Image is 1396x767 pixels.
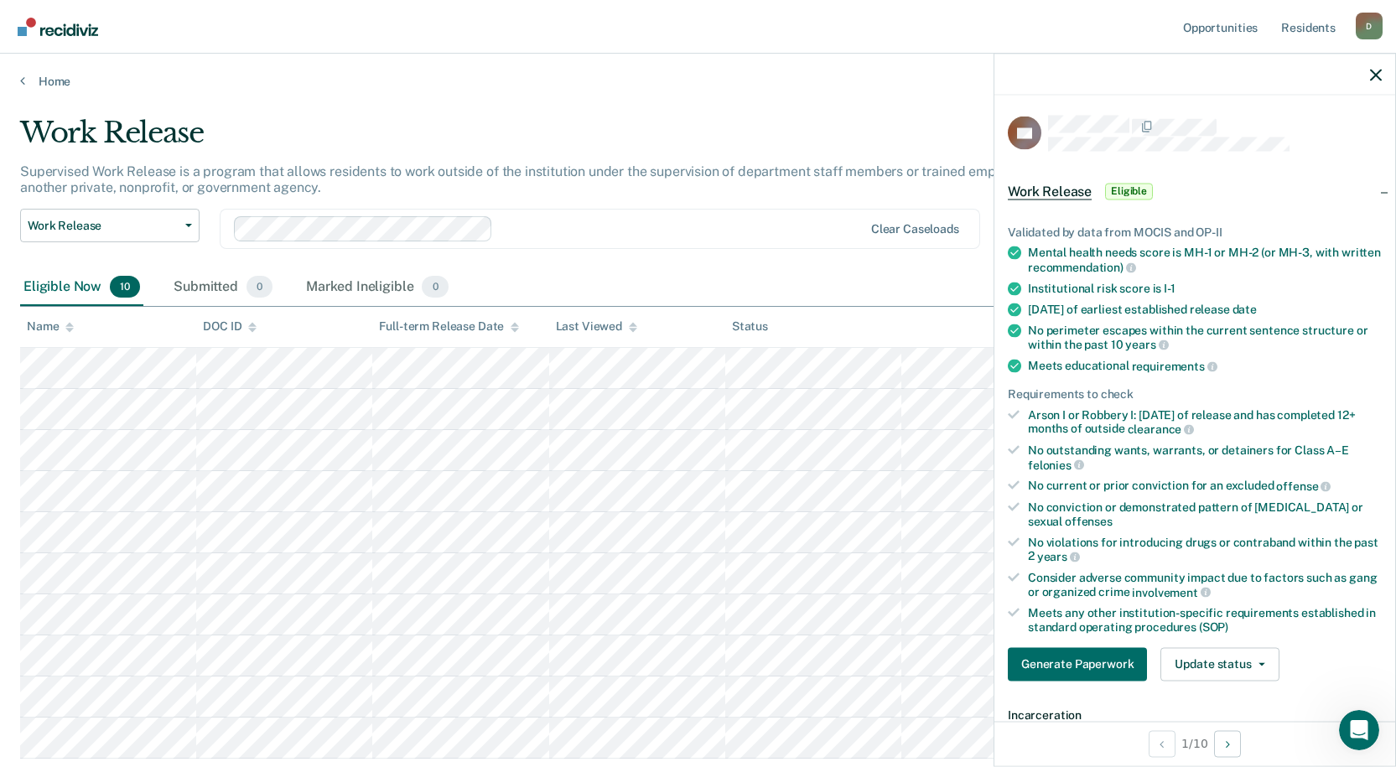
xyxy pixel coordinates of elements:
div: D [1356,13,1383,39]
dt: Incarceration [1008,707,1382,722]
div: Submitted [170,269,276,306]
div: Meets any other institution-specific requirements established in standard operating procedures [1028,606,1382,635]
div: Full-term Release Date [379,319,519,334]
span: years [1037,550,1080,563]
div: Requirements to check [1008,386,1382,401]
span: years [1125,338,1168,351]
span: Eligible [1105,183,1153,200]
div: 1 / 10 [994,721,1395,765]
span: clearance [1128,422,1195,436]
span: Work Release [1008,183,1092,200]
span: involvement [1132,585,1210,599]
div: No conviction or demonstrated pattern of [MEDICAL_DATA] or sexual [1028,500,1382,528]
div: Arson I or Robbery I: [DATE] of release and has completed 12+ months of outside [1028,407,1382,436]
span: 10 [110,276,140,298]
img: Recidiviz [18,18,98,36]
span: recommendation) [1028,260,1136,273]
div: [DATE] of earliest established release [1028,302,1382,316]
div: Meets educational [1028,359,1382,374]
div: Institutional risk score is [1028,281,1382,295]
div: Clear caseloads [871,222,959,236]
div: No perimeter escapes within the current sentence structure or within the past 10 [1028,323,1382,351]
div: Marked Ineligible [303,269,452,306]
div: Status [732,319,768,334]
button: Previous Opportunity [1149,730,1175,757]
div: Name [27,319,74,334]
span: (SOP) [1199,620,1228,634]
div: Eligible Now [20,269,143,306]
div: No current or prior conviction for an excluded [1028,479,1382,494]
div: Work Release [20,116,1067,163]
span: date [1233,302,1257,315]
button: Update status [1160,647,1279,681]
div: Last Viewed [556,319,637,334]
div: No outstanding wants, warrants, or detainers for Class A–E [1028,443,1382,471]
div: Validated by data from MOCIS and OP-II [1008,225,1382,239]
div: No violations for introducing drugs or contraband within the past 2 [1028,535,1382,563]
span: Work Release [28,219,179,233]
span: offense [1276,479,1331,493]
span: 0 [247,276,272,298]
span: offenses [1065,514,1113,527]
span: 0 [422,276,448,298]
p: Supervised Work Release is a program that allows residents to work outside of the institution und... [20,163,1051,195]
div: Mental health needs score is MH-1 or MH-2 (or MH-3, with written [1028,246,1382,274]
a: Home [20,74,1376,89]
div: DOC ID [203,319,257,334]
button: Profile dropdown button [1356,13,1383,39]
div: Work ReleaseEligible [994,164,1395,218]
span: I-1 [1164,281,1175,294]
span: requirements [1132,359,1217,372]
button: Generate Paperwork [1008,647,1147,681]
span: felonies [1028,458,1084,471]
button: Next Opportunity [1214,730,1241,757]
div: Consider adverse community impact due to factors such as gang or organized crime [1028,570,1382,599]
iframe: Intercom live chat [1339,710,1379,750]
